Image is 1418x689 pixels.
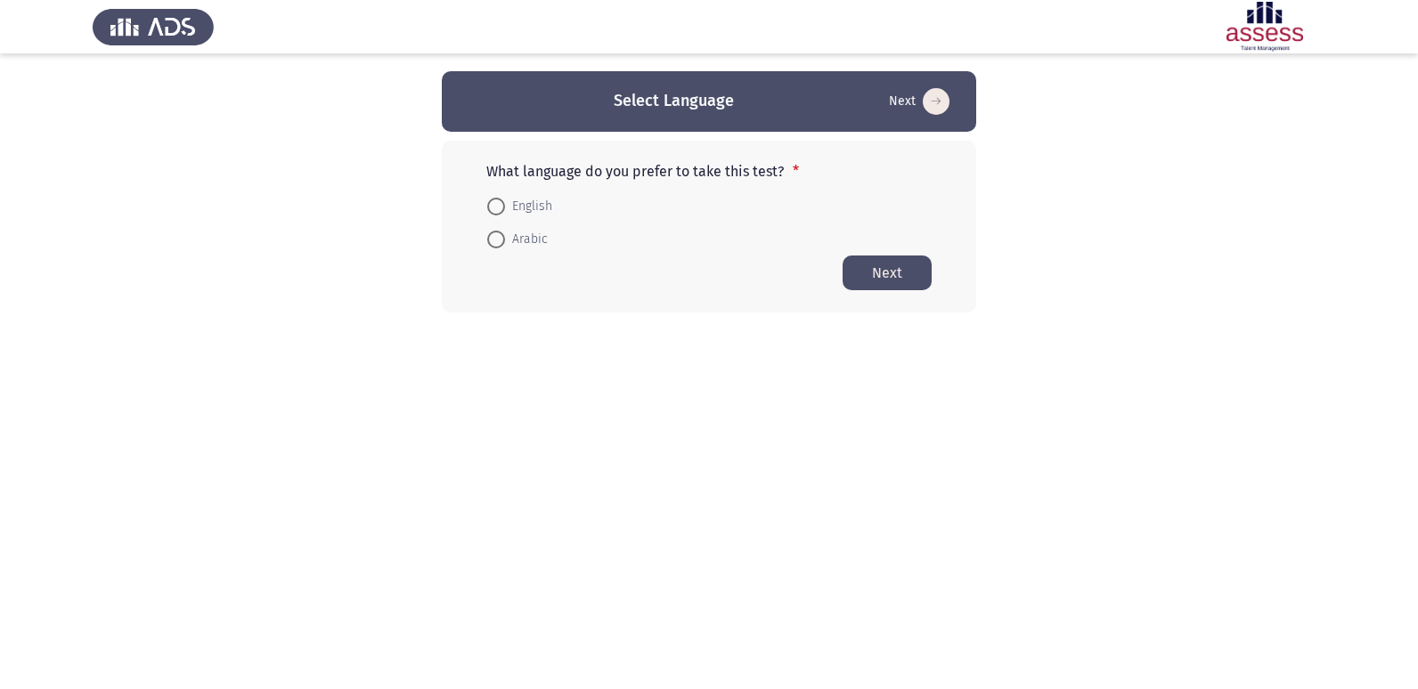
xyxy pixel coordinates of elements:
[93,2,214,52] img: Assess Talent Management logo
[1204,2,1325,52] img: Assessment logo of ASSESS Employability - EBI
[614,90,734,112] h3: Select Language
[486,163,932,180] p: What language do you prefer to take this test?
[843,255,932,290] button: Start assessment
[884,87,955,116] button: Start assessment
[505,196,552,217] span: English
[505,229,548,250] span: Arabic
